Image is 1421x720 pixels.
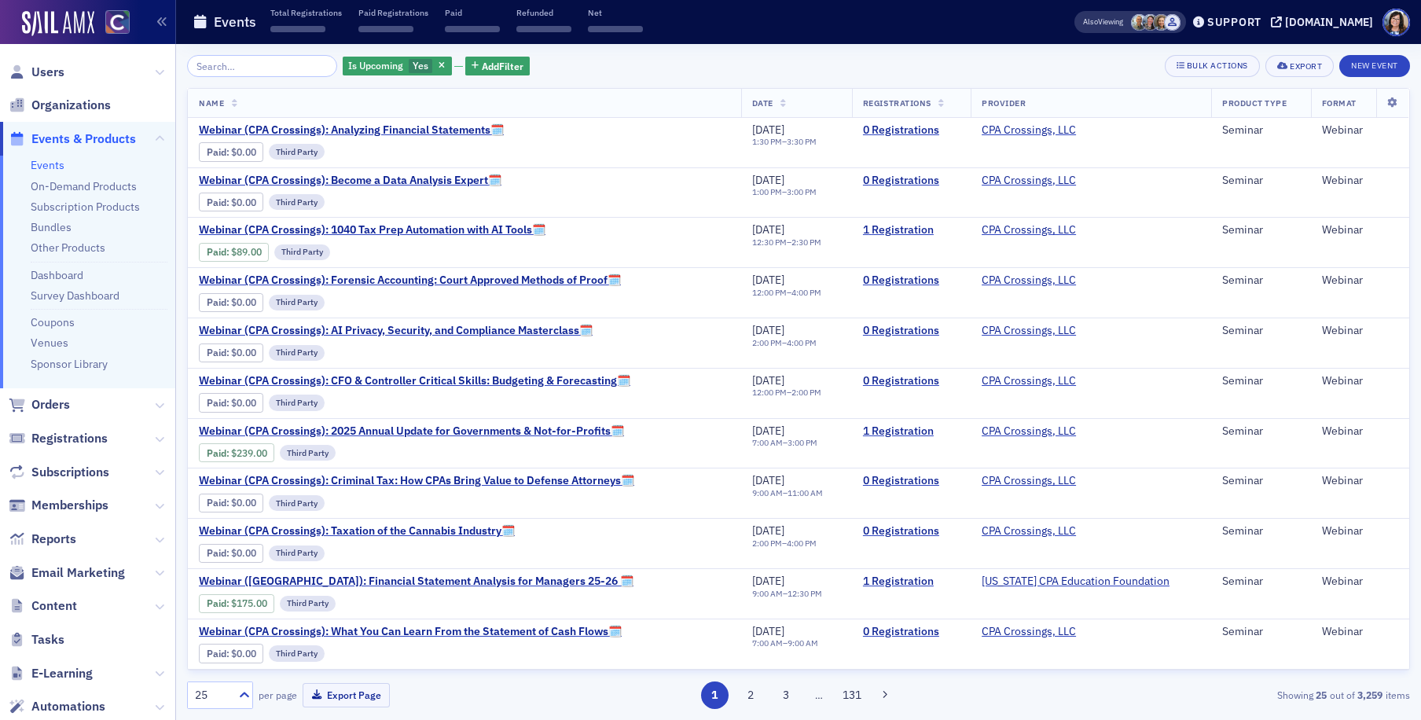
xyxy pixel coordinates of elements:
div: Seminar [1222,474,1299,488]
time: 9:00 AM [788,637,818,648]
div: Paid: 0 - $0 [199,343,263,362]
span: Events & Products [31,130,136,148]
div: Third Party [269,395,325,410]
a: Webinar (CPA Crossings): Become a Data Analysis Expert🗓️ [199,174,501,188]
strong: 3,259 [1355,688,1386,702]
div: Seminar [1222,625,1299,639]
div: – [752,237,821,248]
div: Webinar [1322,223,1398,237]
div: Third Party [269,645,325,661]
div: Webinar [1322,324,1398,338]
div: Seminar [1222,324,1299,338]
a: On-Demand Products [31,179,137,193]
span: Subscriptions [31,464,109,481]
time: 1:00 PM [752,186,782,197]
span: [DATE] [752,173,784,187]
a: Memberships [9,497,108,514]
time: 4:00 PM [787,337,817,348]
span: Webinar (CPA Crossings): Taxation of the Cannabis Industry🗓️ [199,524,515,538]
span: : [207,497,231,509]
a: Paid [207,547,226,559]
span: $0.00 [231,497,256,509]
button: 3 [773,681,800,709]
input: Search… [187,55,337,77]
h1: Events [214,13,256,31]
a: Paid [207,597,226,609]
span: CPA Crossings, LLC [982,324,1081,338]
span: : [207,397,231,409]
span: Webinar (CPA Crossings): CFO & Controller Critical Skills: Budgeting & Forecasting🗓️ [199,374,630,388]
a: Users [9,64,64,81]
a: Paid [207,447,226,459]
div: Webinar [1322,274,1398,288]
a: E-Learning [9,665,93,682]
time: 12:30 PM [752,237,787,248]
a: Organizations [9,97,111,114]
div: Paid: 1 - $23900 [199,443,274,462]
a: View Homepage [94,10,130,37]
a: CPA Crossings, LLC [982,324,1076,338]
span: : [207,347,231,358]
div: – [752,388,821,398]
div: Paid: 0 - $0 [199,494,263,512]
a: Events [31,158,64,172]
time: 3:00 PM [788,437,817,448]
a: Automations [9,698,105,715]
button: Bulk Actions [1165,55,1260,77]
span: CPA Crossings, LLC [982,424,1081,439]
div: Webinar [1322,575,1398,589]
span: $0.00 [231,397,256,409]
a: 0 Registrations [863,324,960,338]
span: : [207,597,231,609]
button: 1 [701,681,729,709]
button: AddFilter [465,57,530,76]
time: 11:00 AM [788,487,823,498]
a: CPA Crossings, LLC [982,123,1076,138]
time: 4:00 PM [791,287,821,298]
div: Webinar [1322,625,1398,639]
span: $0.00 [231,347,256,358]
button: New Event [1339,55,1410,77]
div: Webinar [1322,123,1398,138]
a: Subscriptions [9,464,109,481]
div: Third Party [269,546,325,561]
img: SailAMX [22,11,94,36]
a: Paid [207,347,226,358]
span: Is Upcoming [348,59,403,72]
div: Showing out of items [1013,688,1410,702]
span: Provider [982,97,1026,108]
div: Seminar [1222,274,1299,288]
div: Export [1290,62,1322,71]
a: CPA Crossings, LLC [982,524,1076,538]
div: Paid: 0 - $0 [199,393,263,412]
a: Paid [207,648,226,659]
span: Registrations [863,97,931,108]
div: Seminar [1222,174,1299,188]
div: Webinar [1322,174,1398,188]
a: 0 Registrations [863,174,960,188]
span: CPA Crossings, LLC [982,474,1081,488]
a: CPA Crossings, LLC [982,424,1076,439]
a: Events & Products [9,130,136,148]
div: Support [1207,15,1261,29]
button: Export Page [303,683,390,707]
span: [DATE] [752,574,784,588]
span: $0.00 [231,197,256,208]
span: : [207,547,231,559]
span: [DATE] [752,222,784,237]
span: Date [752,97,773,108]
div: Paid: 0 - $0 [199,544,263,563]
div: Seminar [1222,123,1299,138]
div: Paid: 0 - $0 [199,293,263,312]
div: Webinar [1322,474,1398,488]
div: Paid: 0 - $0 [199,142,263,161]
time: 9:00 AM [752,487,783,498]
div: – [752,638,818,648]
p: Total Registrations [270,7,342,18]
a: Subscription Products [31,200,140,214]
div: Seminar [1222,374,1299,388]
div: Also [1083,17,1098,27]
a: 0 Registrations [863,625,960,639]
span: Webinar (CPA Crossings): Analyzing Financial Statements🗓️ [199,123,504,138]
div: Bulk Actions [1187,61,1248,70]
